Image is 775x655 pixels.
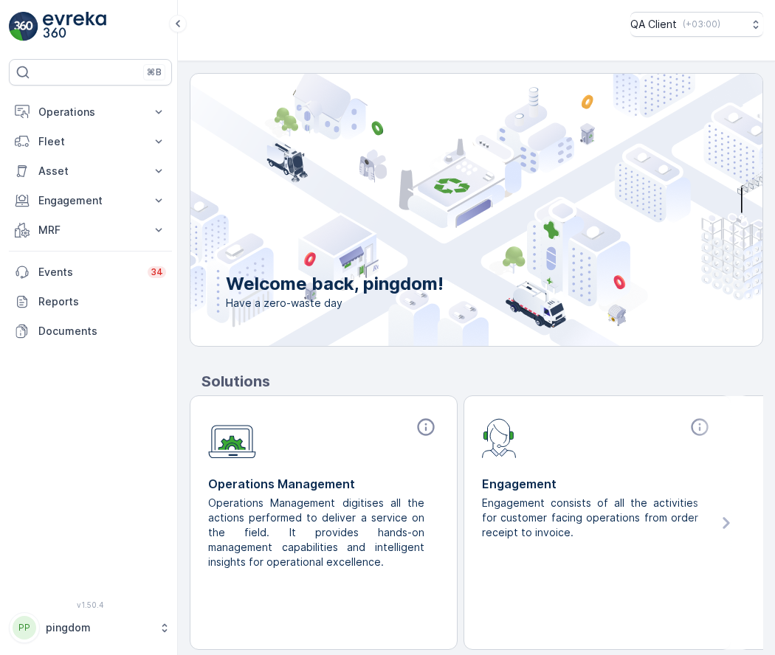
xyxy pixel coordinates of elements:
img: city illustration [124,74,762,346]
p: Operations [38,105,142,119]
button: PPpingdom [9,612,172,643]
span: Have a zero-waste day [226,296,444,311]
a: Reports [9,287,172,316]
p: Engagement consists of all the activities for customer facing operations from order receipt to in... [482,496,701,540]
img: module-icon [482,417,517,458]
span: v 1.50.4 [9,600,172,609]
button: Fleet [9,127,172,156]
p: ⌘B [147,66,162,78]
button: Engagement [9,186,172,215]
p: QA Client [630,17,677,32]
img: logo [9,12,38,41]
p: pingdom [46,620,151,635]
p: MRF [38,223,142,238]
button: QA Client(+03:00) [630,12,763,37]
div: PP [13,616,36,640]
p: Engagement [38,193,142,208]
p: ( +03:00 ) [683,18,720,30]
button: Asset [9,156,172,186]
p: Asset [38,164,142,179]
button: Operations [9,97,172,127]
button: MRF [9,215,172,245]
p: Reports [38,294,166,309]
p: Operations Management digitises all the actions performed to deliver a service on the field. It p... [208,496,427,569]
p: 34 [151,266,163,278]
p: Welcome back, pingdom! [226,272,444,296]
a: Documents [9,316,172,346]
p: Fleet [38,134,142,149]
p: Documents [38,324,166,339]
p: Events [38,265,139,280]
p: Engagement [482,475,713,493]
p: Solutions [201,370,763,392]
img: module-icon [208,417,256,459]
p: Operations Management [208,475,439,493]
a: Events34 [9,257,172,287]
img: logo_light-DOdMpM7g.png [43,12,106,41]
